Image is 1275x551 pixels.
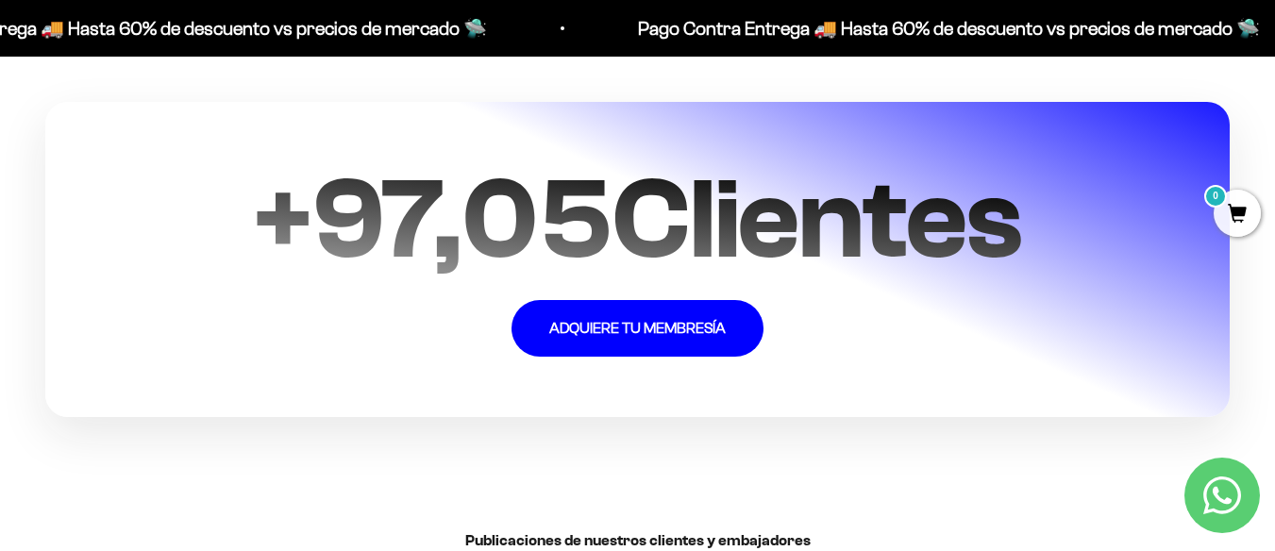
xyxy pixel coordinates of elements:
a: 0 [1214,205,1261,225]
span: 97,05 [310,155,612,283]
p: Pago Contra Entrega 🚚 Hasta 60% de descuento vs precios de mercado 🛸 [636,13,1258,43]
h3: Publicaciones de nuestros clientes y embajadores [185,530,1091,551]
mark: 0 [1204,185,1227,208]
span: + Clientes [254,155,1021,283]
a: ADQUIERE TU MEMBRESÍA [512,300,763,357]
